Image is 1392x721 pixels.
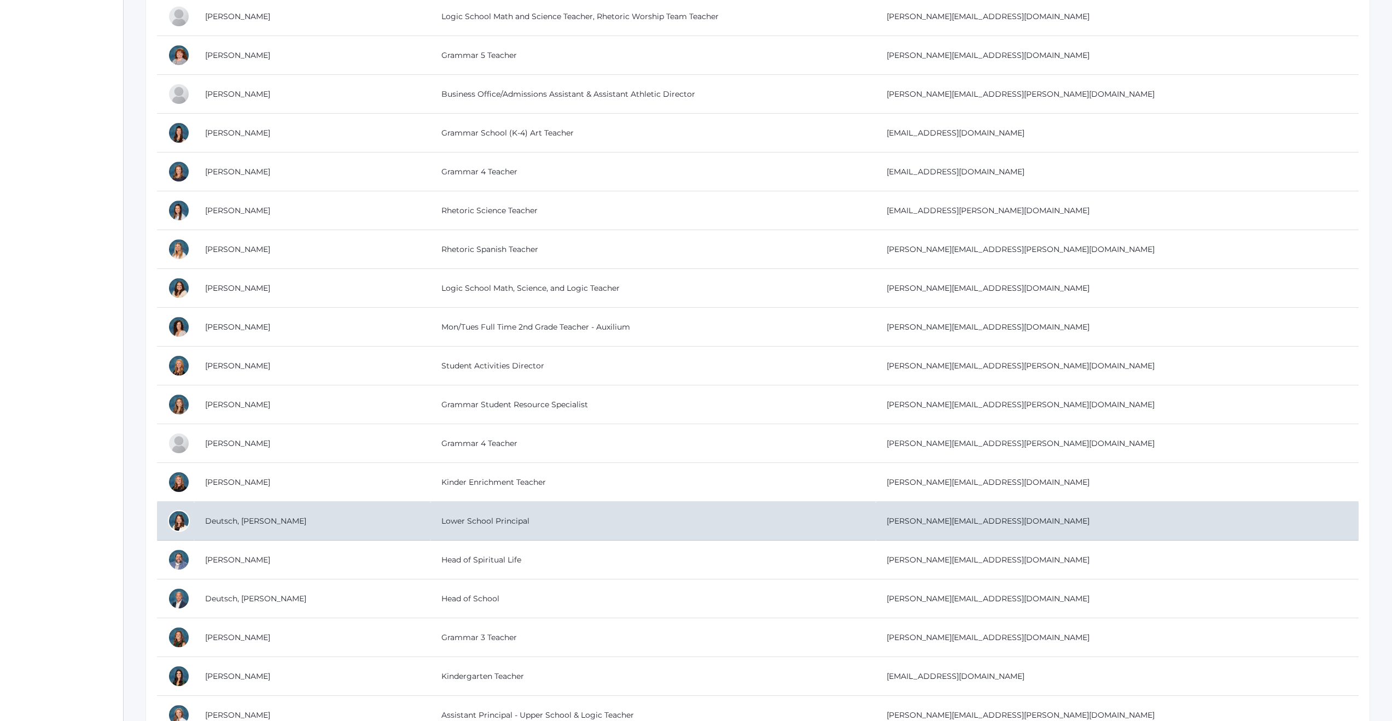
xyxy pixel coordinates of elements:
td: [PERSON_NAME] [194,463,430,502]
td: [PERSON_NAME] [194,153,430,191]
td: Student Activities Director [430,347,875,385]
div: Ellie Bradley [168,161,190,183]
td: [PERSON_NAME][EMAIL_ADDRESS][PERSON_NAME][DOMAIN_NAME] [876,424,1359,463]
td: Grammar School (K-4) Art Teacher [430,114,875,153]
td: [PERSON_NAME] [194,657,430,696]
td: [PERSON_NAME] [194,308,430,347]
td: [PERSON_NAME][EMAIL_ADDRESS][PERSON_NAME][DOMAIN_NAME] [876,347,1359,385]
td: [PERSON_NAME][EMAIL_ADDRESS][PERSON_NAME][DOMAIN_NAME] [876,230,1359,269]
div: Sarah Bence [168,44,190,66]
div: Heather Brooks [168,238,190,260]
div: Heather Bernardi [168,83,190,105]
td: [PERSON_NAME][EMAIL_ADDRESS][DOMAIN_NAME] [876,308,1359,347]
td: Deutsch, [PERSON_NAME] [194,502,430,541]
td: [PERSON_NAME][EMAIL_ADDRESS][DOMAIN_NAME] [876,541,1359,579]
td: [PERSON_NAME] [194,347,430,385]
div: David Deutsch [168,549,190,571]
td: Mon/Tues Full Time 2nd Grade Teacher - Auxilium [430,308,875,347]
td: [PERSON_NAME][EMAIL_ADDRESS][DOMAIN_NAME] [876,463,1359,502]
td: [PERSON_NAME][EMAIL_ADDRESS][DOMAIN_NAME] [876,36,1359,75]
div: Jordyn Dewey [168,665,190,687]
div: Nicole Dean [168,471,190,493]
td: [PERSON_NAME][EMAIL_ADDRESS][DOMAIN_NAME] [876,502,1359,541]
td: [PERSON_NAME] [194,618,430,657]
td: [PERSON_NAME] [194,75,430,114]
td: Kinder Enrichment Teacher [430,463,875,502]
td: [EMAIL_ADDRESS][DOMAIN_NAME] [876,657,1359,696]
div: Cari Burke [168,316,190,338]
td: [PERSON_NAME][EMAIL_ADDRESS][PERSON_NAME][DOMAIN_NAME] [876,75,1359,114]
div: Alison Bradley [168,122,190,144]
td: [PERSON_NAME][EMAIL_ADDRESS][PERSON_NAME][DOMAIN_NAME] [876,385,1359,424]
td: [EMAIL_ADDRESS][PERSON_NAME][DOMAIN_NAME] [876,191,1359,230]
div: Joy Bradley [168,200,190,221]
td: Logic School Math, Science, and Logic Teacher [430,269,875,308]
div: Teresa Deutsch [168,510,190,532]
td: Grammar Student Resource Specialist [430,385,875,424]
td: Kindergarten Teacher [430,657,875,696]
td: [EMAIL_ADDRESS][DOMAIN_NAME] [876,114,1359,153]
td: [PERSON_NAME] [194,36,430,75]
td: [PERSON_NAME] [194,269,430,308]
div: Lindsey Carpenter [168,394,190,415]
div: Justin Bell [168,5,190,27]
div: Denny Deutsch [168,588,190,609]
td: Rhetoric Spanish Teacher [430,230,875,269]
td: Deutsch, [PERSON_NAME] [194,579,430,618]
td: Grammar 5 Teacher [430,36,875,75]
td: [PERSON_NAME] [194,385,430,424]
td: [EMAIL_ADDRESS][DOMAIN_NAME] [876,153,1359,191]
td: Grammar 4 Teacher [430,153,875,191]
td: Grammar 4 Teacher [430,424,875,463]
div: Danyel Burgess [168,277,190,299]
td: [PERSON_NAME] [194,541,430,579]
td: Rhetoric Science Teacher [430,191,875,230]
td: [PERSON_NAME][EMAIL_ADDRESS][DOMAIN_NAME] [876,579,1359,618]
div: Nicole Canty [168,355,190,377]
td: [PERSON_NAME][EMAIL_ADDRESS][DOMAIN_NAME] [876,618,1359,657]
td: Lower School Principal [430,502,875,541]
div: Andrea Deutsch [168,626,190,648]
td: [PERSON_NAME][EMAIL_ADDRESS][DOMAIN_NAME] [876,269,1359,308]
td: Head of School [430,579,875,618]
td: [PERSON_NAME] [194,191,430,230]
td: Head of Spiritual Life [430,541,875,579]
td: [PERSON_NAME] [194,114,430,153]
td: [PERSON_NAME] [194,424,430,463]
td: Grammar 3 Teacher [430,618,875,657]
div: Lydia Chaffin [168,432,190,454]
td: Business Office/Admissions Assistant & Assistant Athletic Director [430,75,875,114]
td: [PERSON_NAME] [194,230,430,269]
